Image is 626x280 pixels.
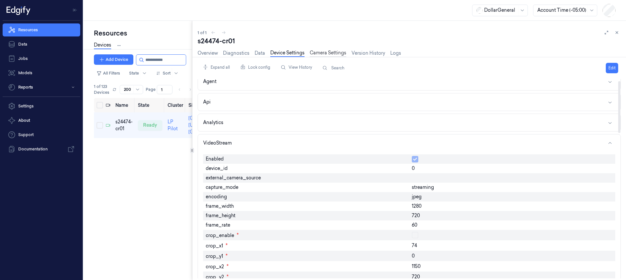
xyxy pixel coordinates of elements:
[3,114,80,127] button: About
[270,49,305,57] a: Device Settings
[206,156,224,162] span: Enabled
[206,252,228,260] span: crop_y1
[115,119,133,132] div: s24474-cr01
[3,38,80,51] a: Data
[3,143,80,156] a: Documentation
[3,23,80,36] a: Resources
[206,212,235,219] span: frame_height
[188,115,240,135] a: [GEOGRAPHIC_DATA][US_STATE], [GEOGRAPHIC_DATA]
[206,175,261,181] span: external_camera_source
[94,68,123,78] button: All Filters
[198,134,620,152] button: VideoStream
[206,165,228,172] span: device_id
[412,184,434,191] span: streaming
[3,81,80,94] button: Reports
[412,263,421,270] span: 1150
[412,253,415,259] span: 0
[186,98,243,112] th: Site
[390,50,401,57] a: Logs
[203,119,223,126] div: Analytics
[255,50,265,57] a: Data
[238,62,273,73] button: Lock config
[3,52,80,65] a: Jobs
[135,98,165,112] th: State
[203,78,216,85] div: Agent
[97,122,103,129] button: Select row
[412,165,415,172] span: 0
[94,84,109,95] span: 1 of 123 Devices
[175,85,195,94] nav: pagination
[351,50,385,57] a: Version History
[203,140,232,147] div: VideoStream
[310,49,346,57] a: Camera Settings
[412,212,420,219] span: 720
[412,193,422,200] span: jpeg
[138,120,162,131] div: ready
[200,62,232,73] button: Expand all
[94,42,111,49] a: Devices
[412,203,422,210] span: 1280
[206,262,229,270] span: crop_x2
[168,119,178,132] a: LP Pilot
[198,114,620,131] button: Analytics
[606,63,618,73] button: Edit
[198,73,620,90] button: Agent
[206,231,239,239] span: crop_enable
[198,30,207,35] span: 1 of 1
[198,36,621,46] div: s24474-cr01
[206,193,227,200] span: encoding
[198,50,218,57] a: Overview
[203,99,211,105] div: Api
[278,62,315,73] button: View History
[206,203,234,210] span: frame_width
[198,93,620,111] button: Api
[3,100,80,113] a: Settings
[206,242,228,249] span: crop_x1
[113,98,135,112] th: Name
[200,61,232,74] div: Expand all
[97,102,103,108] button: Select all
[206,222,230,229] span: frame_rate
[412,242,417,249] span: 74
[94,29,192,38] div: Resources
[94,54,133,65] button: Add Device
[238,61,273,74] div: Lock config
[223,50,249,57] a: Diagnostics
[412,222,417,229] span: 60
[3,128,80,141] a: Support
[3,66,80,79] a: Models
[70,5,80,15] button: Toggle Navigation
[165,98,186,112] th: Cluster
[146,87,156,92] span: Page
[206,184,238,191] span: capture_mode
